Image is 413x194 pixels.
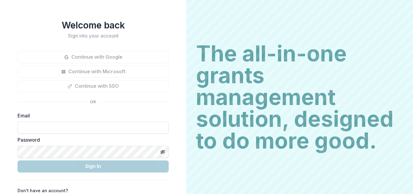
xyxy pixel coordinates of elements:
h1: Welcome back [18,20,169,31]
button: Continue with Microsoft [18,66,169,78]
label: Password [18,136,165,143]
p: Don't have an account? [18,187,68,194]
button: Toggle password visibility [158,147,167,157]
label: Email [18,112,165,119]
h2: Sign into your account [18,33,169,39]
button: Sign In [18,160,169,173]
button: Continue with Google [18,51,169,63]
button: Continue with SSO [18,80,169,92]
